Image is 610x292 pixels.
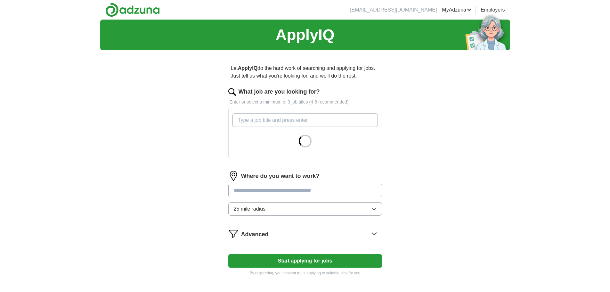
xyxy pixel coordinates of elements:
label: Where do you want to work? [241,172,320,180]
button: Start applying for jobs [228,254,382,268]
p: Let do the hard work of searching and applying for jobs. Just tell us what you're looking for, an... [228,62,382,82]
label: What job are you looking for? [239,88,320,96]
p: Enter or select a minimum of 3 job titles (4-8 recommended) [228,99,382,105]
span: 25 mile radius [234,205,266,213]
button: 25 mile radius [228,202,382,216]
img: filter [228,229,239,239]
a: MyAdzuna [442,6,471,14]
span: Advanced [241,230,269,239]
h1: ApplyIQ [275,23,334,46]
p: By registering, you consent to us applying to suitable jobs for you [228,270,382,276]
strong: ApplyIQ [238,65,257,71]
li: [EMAIL_ADDRESS][DOMAIN_NAME] [350,6,437,14]
img: search.png [228,88,236,96]
img: location.png [228,171,239,181]
img: Adzuna logo [105,3,160,17]
input: Type a job title and press enter [232,113,378,127]
a: Employers [481,6,505,14]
